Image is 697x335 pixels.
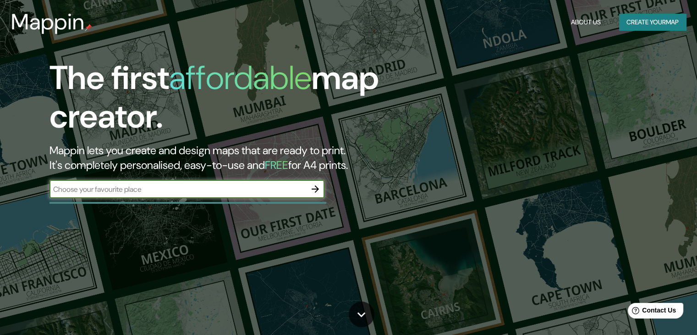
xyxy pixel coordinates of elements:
[619,14,686,31] button: Create yourmap
[49,184,306,195] input: Choose your favourite place
[49,143,398,173] h2: Mappin lets you create and design maps that are ready to print. It's completely personalised, eas...
[49,59,398,143] h1: The first map creator.
[615,299,687,325] iframe: Help widget launcher
[265,158,288,172] h5: FREE
[567,14,604,31] button: About Us
[85,24,92,31] img: mappin-pin
[169,56,312,99] h1: affordable
[11,9,85,35] h3: Mappin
